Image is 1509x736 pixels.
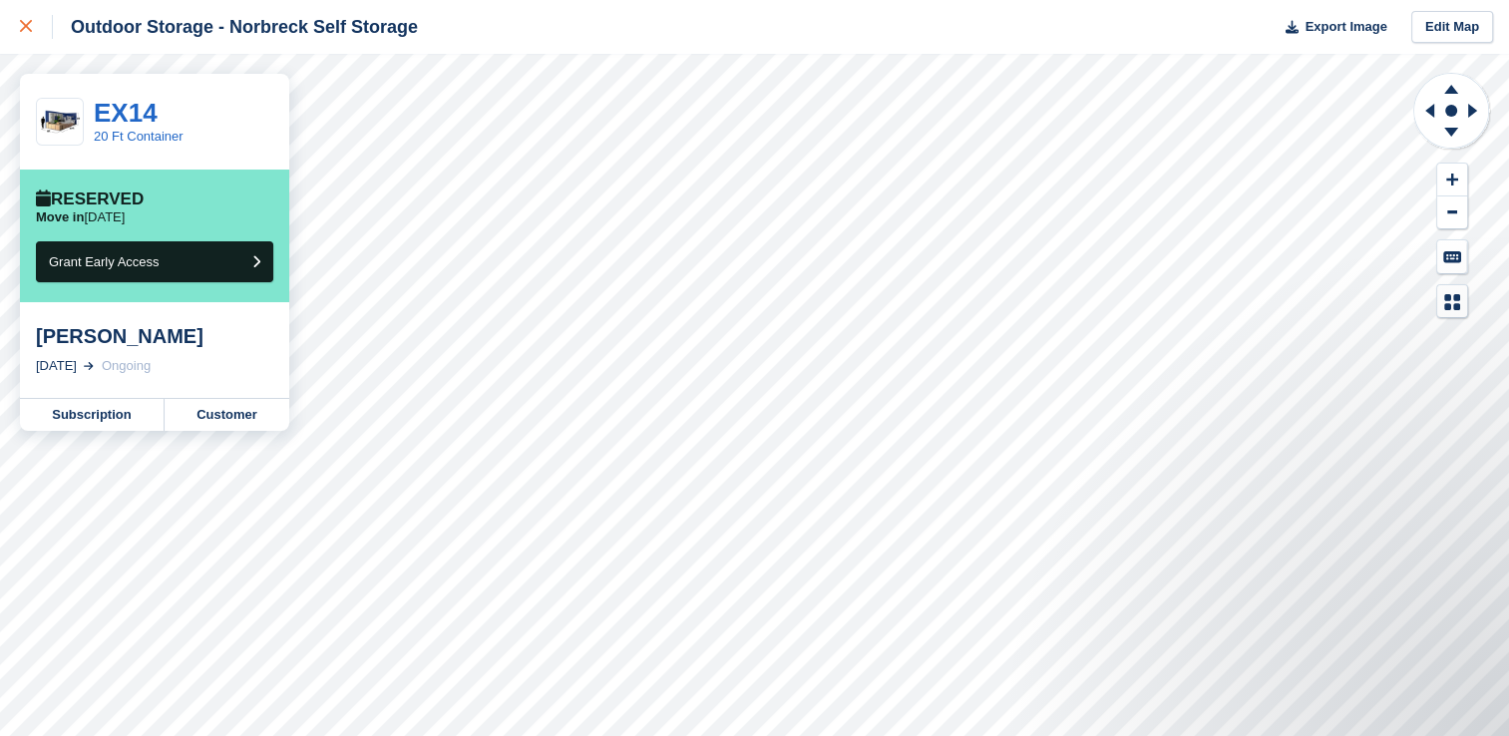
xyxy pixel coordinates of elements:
[36,356,77,376] div: [DATE]
[102,356,151,376] div: Ongoing
[1305,17,1386,37] span: Export Image
[84,362,94,370] img: arrow-right-light-icn-cde0832a797a2874e46488d9cf13f60e5c3a73dbe684e267c42b8395dfbc2abf.svg
[1437,240,1467,273] button: Keyboard Shortcuts
[37,105,83,140] img: 20-ft-container%20(13).jpg
[94,98,158,128] a: EX14
[36,241,273,282] button: Grant Early Access
[1437,164,1467,196] button: Zoom In
[1437,285,1467,318] button: Map Legend
[36,189,144,209] div: Reserved
[94,129,184,144] a: 20 Ft Container
[36,209,84,224] span: Move in
[165,399,289,431] a: Customer
[49,254,160,269] span: Grant Early Access
[53,15,418,39] div: Outdoor Storage - Norbreck Self Storage
[20,399,165,431] a: Subscription
[36,324,273,348] div: [PERSON_NAME]
[1437,196,1467,229] button: Zoom Out
[1411,11,1493,44] a: Edit Map
[36,209,125,225] p: [DATE]
[1274,11,1387,44] button: Export Image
